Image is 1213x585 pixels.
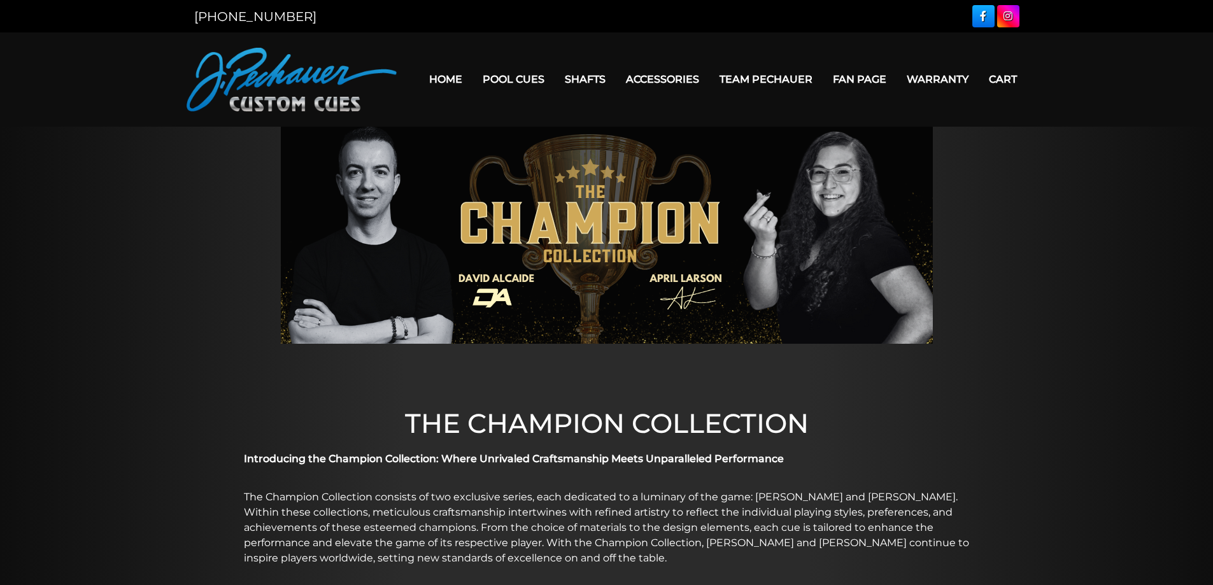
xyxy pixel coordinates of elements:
a: Warranty [897,63,979,95]
a: Shafts [555,63,616,95]
a: Accessories [616,63,709,95]
strong: Introducing the Champion Collection: Where Unrivaled Craftsmanship Meets Unparalleled Performance [244,453,784,465]
a: Team Pechauer [709,63,823,95]
a: Fan Page [823,63,897,95]
a: [PHONE_NUMBER] [194,9,316,24]
a: Pool Cues [472,63,555,95]
img: Pechauer Custom Cues [187,48,397,111]
a: Cart [979,63,1027,95]
a: Home [419,63,472,95]
p: The Champion Collection consists of two exclusive series, each dedicated to a luminary of the gam... [244,490,970,566]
